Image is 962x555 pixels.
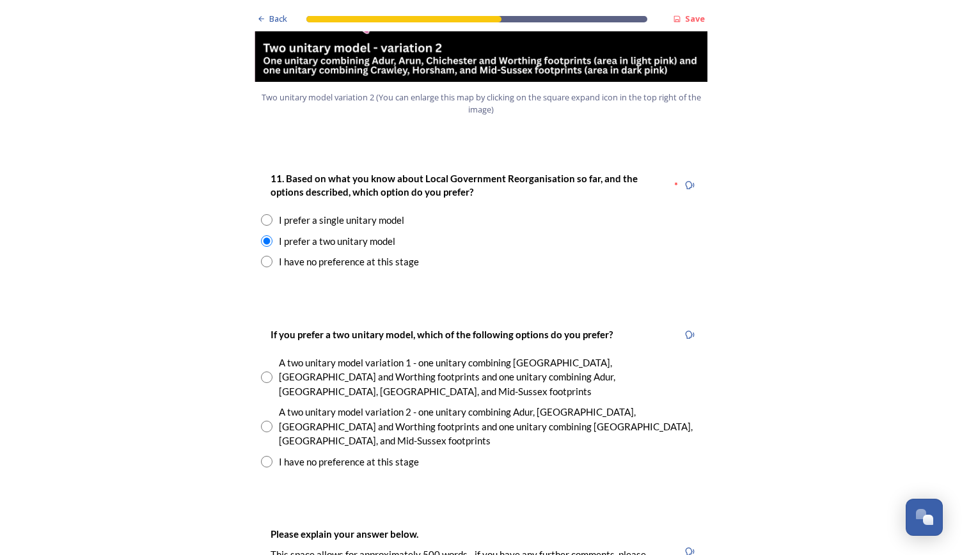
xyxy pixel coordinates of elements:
[279,254,419,269] div: I have no preference at this stage
[271,173,640,198] strong: 11. Based on what you know about Local Government Reorganisation so far, and the options describe...
[685,13,705,24] strong: Save
[271,329,613,340] strong: If you prefer a two unitary model, which of the following options do you prefer?
[260,91,702,116] span: Two unitary model variation 2 (You can enlarge this map by clicking on the square expand icon in ...
[279,234,395,249] div: I prefer a two unitary model
[271,528,418,540] strong: Please explain your answer below.
[279,356,701,399] div: A two unitary model variation 1 - one unitary combining [GEOGRAPHIC_DATA], [GEOGRAPHIC_DATA] and ...
[279,455,419,469] div: I have no preference at this stage
[279,213,404,228] div: I prefer a single unitary model
[269,13,287,25] span: Back
[906,499,943,536] button: Open Chat
[279,405,701,448] div: A two unitary model variation 2 - one unitary combining Adur, [GEOGRAPHIC_DATA], [GEOGRAPHIC_DATA...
